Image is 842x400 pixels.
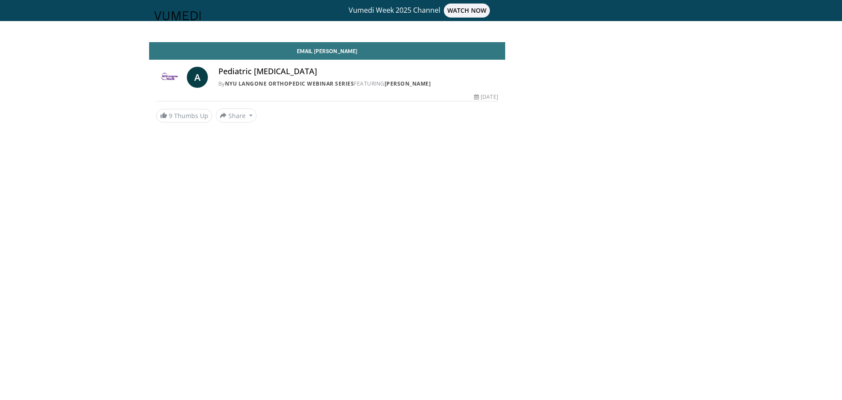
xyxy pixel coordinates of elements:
[149,42,505,60] a: Email [PERSON_NAME]
[187,67,208,88] a: A
[218,67,498,76] h4: Pediatric [MEDICAL_DATA]
[154,11,201,20] img: VuMedi Logo
[385,80,431,87] a: [PERSON_NAME]
[225,80,354,87] a: NYU Langone Orthopedic Webinar Series
[156,109,212,123] a: 9 Thumbs Up
[474,93,498,101] div: [DATE]
[216,108,257,123] button: Share
[169,112,172,120] span: 9
[156,67,183,88] img: NYU Langone Orthopedic Webinar Series
[218,80,498,88] div: By FEATURING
